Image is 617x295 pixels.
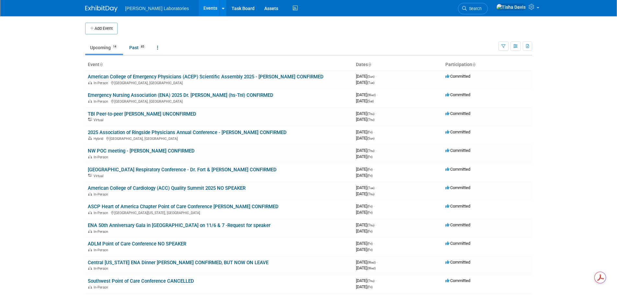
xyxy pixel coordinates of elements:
[367,242,372,245] span: (Fri)
[367,267,376,270] span: (Wed)
[85,41,123,54] a: Upcoming14
[94,137,105,141] span: Hybrid
[373,167,374,172] span: -
[367,75,374,78] span: (Sun)
[445,92,470,97] span: Committed
[375,74,376,79] span: -
[94,155,110,159] span: In-Person
[124,41,151,54] a: Past85
[367,285,372,289] span: (Fri)
[375,278,376,283] span: -
[88,285,92,289] img: In-Person Event
[88,267,92,270] img: In-Person Event
[356,98,374,103] span: [DATE]
[94,192,110,197] span: In-Person
[445,204,470,209] span: Committed
[88,248,92,251] img: In-Person Event
[88,74,324,80] a: American College of Emergency Physicians (ACEP) Scientific Assembly 2025 - [PERSON_NAME] CONFIRMED
[377,260,378,265] span: -
[367,211,372,214] span: (Fri)
[367,248,372,252] span: (Fri)
[85,6,118,12] img: ExhibitDay
[88,81,92,84] img: In-Person Event
[88,99,92,103] img: In-Person Event
[88,130,287,135] a: 2025 Association of Ringside Physicians Annual Conference - [PERSON_NAME] CONFIRMED
[445,278,470,283] span: Committed
[356,148,376,153] span: [DATE]
[356,260,378,265] span: [DATE]
[443,59,532,70] th: Participation
[125,6,189,11] span: [PERSON_NAME] Laboratories
[356,241,374,246] span: [DATE]
[367,261,376,264] span: (Wed)
[88,98,351,104] div: [GEOGRAPHIC_DATA], [GEOGRAPHIC_DATA]
[88,230,92,233] img: In-Person Event
[94,285,110,289] span: In-Person
[367,118,374,121] span: (Thu)
[88,118,92,121] img: Virtual Event
[377,92,378,97] span: -
[88,210,351,215] div: [GEOGRAPHIC_DATA][US_STATE], [GEOGRAPHIC_DATA]
[356,154,372,159] span: [DATE]
[356,185,376,190] span: [DATE]
[88,111,196,117] a: TBI Peer-to-peer [PERSON_NAME] UNCONFIRMED
[496,4,526,11] img: Tisha Davis
[367,149,374,153] span: (Thu)
[373,130,374,134] span: -
[88,155,92,158] img: In-Person Event
[356,92,378,97] span: [DATE]
[375,111,376,116] span: -
[467,6,482,11] span: Search
[356,74,376,79] span: [DATE]
[94,81,110,85] span: In-Person
[88,148,195,154] a: NW POC meeting - [PERSON_NAME] CONFIRMED
[367,192,374,196] span: (Thu)
[356,80,374,85] span: [DATE]
[356,191,374,196] span: [DATE]
[367,130,372,134] span: (Fri)
[88,278,194,284] a: Southwest Point of Care Conference CANCELLED
[88,92,273,98] a: Emergency Nursing Association (ENA) 2025 Dr. [PERSON_NAME] (hs-TnI) CONFIRMED
[356,266,376,270] span: [DATE]
[356,173,372,178] span: [DATE]
[88,241,186,247] a: ADLM Point of Care Conference NO SPEAKER
[111,44,118,49] span: 14
[445,222,470,227] span: Committed
[88,260,269,266] a: Central [US_STATE] ENA Dinner [PERSON_NAME] CONFIRMED, BUT NOW ON LEAVE
[367,93,376,97] span: (Wed)
[356,222,376,227] span: [DATE]
[356,210,372,215] span: [DATE]
[94,230,110,234] span: In-Person
[373,241,374,246] span: -
[85,59,353,70] th: Event
[356,167,374,172] span: [DATE]
[458,3,488,14] a: Search
[367,99,374,103] span: (Sat)
[445,111,470,116] span: Committed
[368,62,371,67] a: Sort by Start Date
[356,247,372,252] span: [DATE]
[88,185,246,191] a: American College of Cardiology (ACC) Quality Summit 2025 NO SPEAKER
[88,80,351,85] div: [GEOGRAPHIC_DATA], [GEOGRAPHIC_DATA]
[94,99,110,104] span: In-Person
[88,136,351,141] div: [GEOGRAPHIC_DATA], [GEOGRAPHIC_DATA]
[367,230,372,233] span: (Fri)
[367,279,374,283] span: (Thu)
[356,111,376,116] span: [DATE]
[445,74,470,79] span: Committed
[472,62,475,67] a: Sort by Participation Type
[445,148,470,153] span: Committed
[367,174,372,177] span: (Fri)
[356,284,372,289] span: [DATE]
[373,204,374,209] span: -
[94,118,105,122] span: Virtual
[356,278,376,283] span: [DATE]
[88,174,92,177] img: Virtual Event
[88,204,279,210] a: ASCP Heart of America Chapter Point of Care Conference [PERSON_NAME] CONFIRMED
[356,136,374,141] span: [DATE]
[356,204,374,209] span: [DATE]
[367,137,374,140] span: (Sun)
[367,168,372,171] span: (Fri)
[139,44,146,49] span: 85
[88,167,277,173] a: [GEOGRAPHIC_DATA] Respiratory Conference - Dr. Fort & [PERSON_NAME] CONFIRMED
